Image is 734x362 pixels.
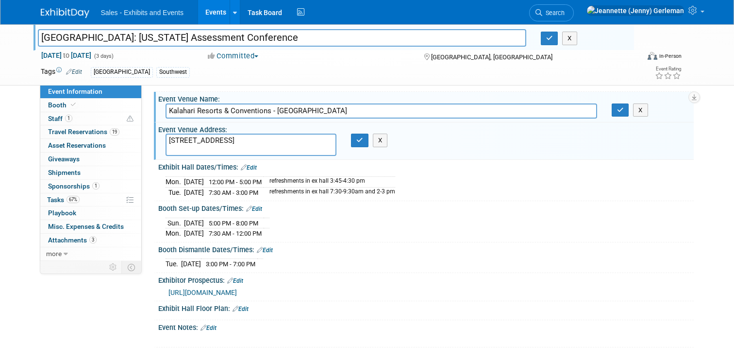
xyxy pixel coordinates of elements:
div: Exhibit Hall Floor Plan: [158,301,694,314]
a: Search [529,4,574,21]
a: Travel Reservations19 [40,125,141,138]
img: Format-Inperson.png [648,52,657,60]
i: Booth reservation complete [71,102,76,107]
span: more [46,250,62,258]
span: Sponsorships [48,182,100,190]
span: 1 [92,182,100,190]
div: Event Format [587,51,682,65]
div: Booth Dismantle Dates/Times: [158,242,694,255]
div: Exhibit Hall Dates/Times: [158,160,694,172]
span: 3 [89,236,97,243]
div: Event Notes: [158,320,694,333]
a: Booth [40,99,141,112]
span: Search [542,9,565,17]
td: Toggle Event Tabs [121,261,141,274]
div: [GEOGRAPHIC_DATA] [91,67,153,77]
a: Shipments [40,166,141,179]
span: Potential Scheduling Conflict -- at least one attendee is tagged in another overlapping event. [127,115,133,123]
img: ExhibitDay [41,8,89,18]
div: Southwest [156,67,190,77]
a: Attachments3 [40,234,141,247]
a: Edit [200,325,217,331]
div: Event Venue Address: [158,122,694,135]
button: Committed [204,51,262,61]
span: Sales - Exhibits and Events [101,9,183,17]
a: Playbook [40,207,141,220]
a: [URL][DOMAIN_NAME] [168,289,237,296]
a: Edit [227,277,243,284]
span: 7:30 AM - 3:00 PM [209,189,258,196]
a: Tasks67% [40,193,141,207]
a: Misc. Expenses & Credits [40,220,141,233]
a: Edit [241,164,257,171]
a: more [40,247,141,260]
td: [DATE] [181,259,201,269]
span: 19 [110,128,119,136]
div: Booth Set-up Dates/Times: [158,201,694,214]
td: [DATE] [184,218,204,228]
td: [DATE] [184,187,204,197]
span: Tasks [47,196,80,204]
span: Booth [48,101,78,109]
span: 12:00 PM - 5:00 PM [209,178,262,186]
td: Tue. [166,187,184,197]
a: Edit [233,306,249,312]
a: Sponsorships1 [40,180,141,193]
span: Shipments [48,169,81,176]
span: Event Information [48,87,102,95]
span: Giveaways [48,155,80,163]
span: Asset Reservations [48,141,106,149]
span: 7:30 AM - 12:00 PM [209,230,262,237]
span: to [62,52,71,59]
span: 3:00 PM - 7:00 PM [206,260,255,268]
td: [DATE] [184,176,204,187]
td: refreshments in ex hall 7:30-9:30am and 2-3 pm [264,187,395,197]
a: Asset Reservations [40,139,141,152]
button: X [633,103,648,117]
a: Giveaways [40,153,141,166]
td: refreshments in ex hall 3:45-4:30 pm [264,176,395,187]
div: Event Venue Name: [158,92,694,104]
div: Exhibitor Prospectus: [158,273,694,286]
td: [DATE] [184,228,204,239]
span: Playbook [48,209,76,217]
span: Staff [48,115,72,122]
button: X [562,32,577,45]
span: 1 [65,115,72,122]
div: In-Person [659,52,682,60]
span: (3 days) [93,53,114,59]
td: Sun. [166,218,184,228]
td: Mon. [166,176,184,187]
a: Event Information [40,85,141,98]
div: Event Rating [655,67,681,71]
button: X [373,134,388,147]
span: Travel Reservations [48,128,119,136]
a: Edit [66,69,82,75]
span: Attachments [48,236,97,244]
span: 5:00 PM - 8:00 PM [209,220,258,227]
span: 67% [67,196,80,203]
td: Personalize Event Tab Strip [105,261,122,274]
a: Staff1 [40,112,141,125]
span: [DATE] [DATE] [41,51,92,60]
a: Edit [246,206,262,212]
td: Mon. [166,228,184,239]
td: Tags [41,67,82,78]
span: Misc. Expenses & Credits [48,223,124,230]
td: Tue. [166,259,181,269]
span: [GEOGRAPHIC_DATA], [GEOGRAPHIC_DATA] [431,53,552,61]
img: Jeannette (Jenny) Gerleman [586,5,684,16]
a: Edit [257,247,273,254]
